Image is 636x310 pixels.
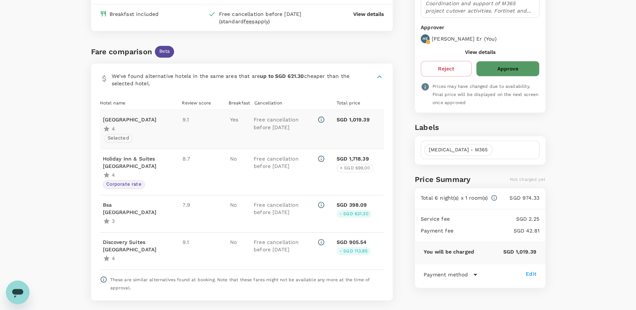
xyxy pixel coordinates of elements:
span: Breakfast [229,100,250,106]
p: [PERSON_NAME] Er ( You ) [432,35,497,42]
div: + SGD 699.00 [337,164,373,172]
span: These are similar alternatives found at booking. Note that these fares might not be available any... [110,277,370,290]
span: Cancellation [254,100,282,106]
p: SGD 905.54 [337,238,367,246]
button: Reject [421,61,472,76]
span: [MEDICAL_DATA] - M365 [424,147,492,154]
p: SGD 1,019.39 [474,248,536,255]
div: Fare comparison [91,46,152,58]
p: 4 [112,255,115,262]
button: View details [465,49,495,55]
span: Review score [182,100,211,106]
span: Not charged yet [510,177,545,182]
div: - SGD 113.85 [337,247,371,255]
span: fees [244,18,255,24]
span: Hotel name [100,100,126,106]
span: Prices may have changed due to availability. Final price will be displayed on the next screen onc... [432,84,538,105]
p: 9.1 [183,238,218,246]
p: We’ve found alternative hotels in the same area that are cheaper than the selected hotel. [112,72,357,87]
span: Beta [155,48,174,55]
p: Free cancellation before [DATE] [254,201,316,216]
p: HE [423,36,427,41]
p: Payment fee [421,227,453,234]
p: Yes [230,116,239,123]
p: SGD 1,019.39 [337,116,384,123]
p: 4 [112,171,115,179]
p: SGD 398.09 [337,201,367,209]
p: No [230,155,239,162]
div: Breakfast included [110,10,159,18]
p: SGD 1,718.39 [337,155,369,162]
p: 8.7 [183,155,218,162]
p: Free cancellation before [DATE] [254,155,316,170]
p: Free cancellation before [DATE] [254,116,316,131]
p: 9.1 [183,116,218,123]
div: Edit [526,270,536,278]
span: Total price [337,100,361,106]
span: Selected [105,135,132,142]
p: Bsa [GEOGRAPHIC_DATA] [103,201,167,216]
p: No [230,201,239,209]
p: Approver [421,24,539,31]
p: Free cancellation before [DATE] [254,238,316,253]
button: View details [353,10,384,18]
p: Total 6 night(s) x 1 room(s) [421,194,488,201]
p: SGD 974.33 [497,194,539,201]
p: Holiday Inn & Suites [GEOGRAPHIC_DATA] [103,155,167,170]
button: Approve [476,61,539,76]
p: 4 [112,125,115,132]
iframe: Button to launch messaging window [6,280,29,304]
span: Corporate rate [103,181,145,188]
p: 7.9 [183,201,218,209]
b: up to SGD 621.30 [260,73,304,79]
h6: Price Summary [415,173,470,185]
p: Payment method [424,271,468,278]
p: SGD 2.25 [450,215,539,223]
div: - SGD 621.30 [337,210,371,218]
p: 3 [112,217,115,225]
p: You will be charged [424,248,474,255]
p: Service fee [421,215,450,223]
div: Free cancellation before [DATE] (standard apply) [219,10,323,25]
p: [GEOGRAPHIC_DATA] [103,116,157,123]
p: SGD 42.81 [453,227,539,234]
p: No [230,238,239,246]
h6: Labels [415,121,545,133]
p: Discovery Suites [GEOGRAPHIC_DATA] [103,238,167,253]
